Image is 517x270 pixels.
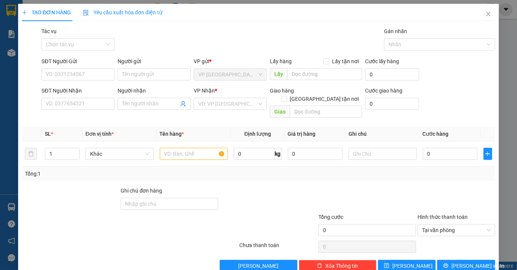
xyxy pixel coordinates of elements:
[239,241,318,254] div: Chưa thanh toán
[326,262,358,270] span: Xóa Thông tin
[121,188,162,194] label: Ghi chú đơn hàng
[118,86,191,95] div: Người nhận
[239,262,279,270] span: [PERSON_NAME]
[160,131,184,137] span: Tên hàng
[38,48,79,53] span: VPGT1209250001
[244,131,271,137] span: Định lượng
[274,148,282,160] span: kg
[60,23,104,32] span: 01 Võ Văn Truyện, KP.1, Phường 2
[392,262,433,270] span: [PERSON_NAME]
[288,131,316,137] span: Giá trị hàng
[270,106,290,118] span: Giao
[384,263,389,269] span: save
[60,12,101,21] span: Bến xe [GEOGRAPHIC_DATA]
[90,148,149,159] span: Khác
[287,95,362,103] span: [GEOGRAPHIC_DATA] tận nơi
[418,214,468,220] label: Hình thức thanh toán
[287,68,362,80] input: Dọc đường
[422,224,491,236] span: Tại văn phòng
[160,148,228,160] input: VD: Bàn, Ghế
[3,5,36,38] img: logo
[329,57,362,65] span: Lấy tận nơi
[60,4,103,11] strong: ĐỒNG PHƯỚC
[270,88,294,94] span: Giao hàng
[423,131,449,137] span: Cước hàng
[45,131,51,137] span: SL
[25,148,37,160] button: delete
[22,9,71,15] span: TẠO ĐƠN HÀNG
[483,148,492,160] button: plus
[60,33,92,38] span: Hotline: 19001152
[365,88,402,94] label: Cước giao hàng
[288,148,343,160] input: 0
[317,263,323,269] span: delete
[83,9,162,15] span: Yêu cầu xuất hóa đơn điện tử
[384,28,407,34] label: Gán nhãn
[121,198,218,210] input: Ghi chú đơn hàng
[25,170,200,178] div: Tổng: 1
[86,131,114,137] span: Đơn vị tính
[194,57,267,65] div: VP gửi
[22,10,27,15] span: plus
[485,11,491,17] span: close
[478,4,499,25] button: Close
[17,55,46,59] span: 07:06:32 [DATE]
[42,28,57,34] label: Tác vụ
[270,68,287,80] span: Lấy
[180,101,186,107] span: user-add
[2,55,46,59] span: In ngày:
[318,214,343,220] span: Tổng cước
[451,262,504,270] span: [PERSON_NAME] và In
[346,127,420,141] th: Ghi chú
[349,148,417,160] input: Ghi Chú
[194,88,215,94] span: VP Nhận
[290,106,362,118] input: Dọc đường
[118,57,191,65] div: Người gửi
[83,10,89,16] img: icon
[270,58,292,64] span: Lấy hàng
[198,69,262,80] span: VP Giang Tân
[365,58,399,64] label: Cước lấy hàng
[484,151,492,157] span: plus
[2,49,79,53] span: [PERSON_NAME]:
[365,98,419,110] input: Cước giao hàng
[443,263,448,269] span: printer
[365,68,419,80] input: Cước lấy hàng
[42,57,115,65] div: SĐT Người Gửi
[42,86,115,95] div: SĐT Người Nhận
[20,41,92,47] span: -----------------------------------------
